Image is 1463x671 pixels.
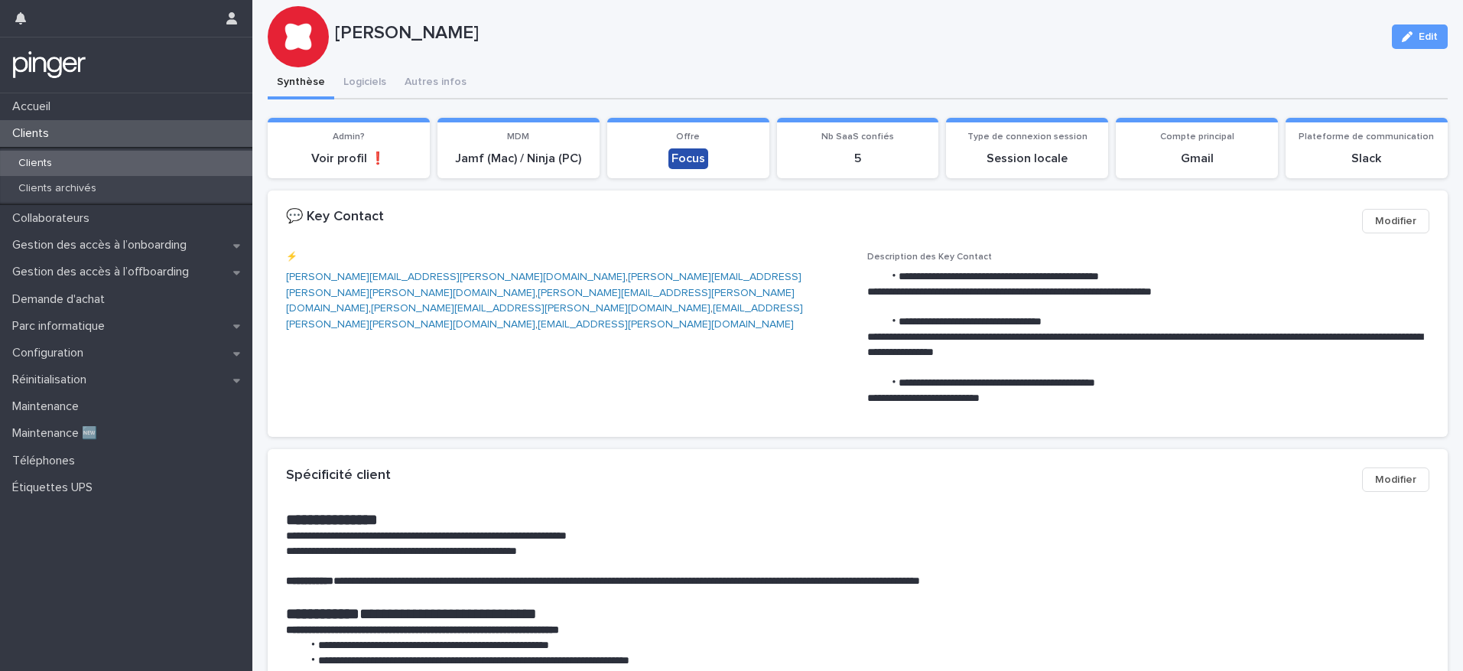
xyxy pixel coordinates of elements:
[967,132,1087,142] span: Type de connexion session
[1362,467,1429,492] button: Modifier
[1125,151,1269,166] p: Gmail
[1160,132,1234,142] span: Compte principal
[286,272,626,282] a: [PERSON_NAME][EMAIL_ADDRESS][PERSON_NAME][DOMAIN_NAME]
[6,157,64,170] p: Clients
[6,480,105,495] p: Étiquettes UPS
[6,426,109,441] p: Maintenance 🆕
[334,67,395,99] button: Logiciels
[333,132,365,142] span: Admin?
[6,454,87,468] p: Téléphones
[286,467,391,484] h2: Spécificité client
[1392,24,1448,49] button: Edit
[335,22,1380,44] p: [PERSON_NAME]
[1375,472,1416,487] span: Modifier
[277,151,421,166] p: Voir profil ❗
[867,252,992,262] span: Description des Key Contact
[6,346,96,360] p: Configuration
[12,50,86,80] img: mTgBEunGTSyRkCgitkcU
[6,373,99,387] p: Réinitialisation
[286,288,795,314] a: [PERSON_NAME][EMAIL_ADDRESS][PERSON_NAME][DOMAIN_NAME]
[676,132,700,142] span: Offre
[6,182,109,195] p: Clients archivés
[955,151,1099,166] p: Session locale
[286,252,297,262] span: ⚡️
[1295,151,1439,166] p: Slack
[6,238,199,252] p: Gestion des accès à l’onboarding
[268,67,334,99] button: Synthèse
[1299,132,1434,142] span: Plateforme de communication
[447,151,590,166] p: Jamf (Mac) / Ninja (PC)
[821,132,894,142] span: Nb SaaS confiés
[286,272,801,298] a: [PERSON_NAME][EMAIL_ADDRESS][PERSON_NAME][PERSON_NAME][DOMAIN_NAME]
[668,148,708,169] div: Focus
[286,269,849,333] p: , , , , ,
[1375,213,1416,229] span: Modifier
[786,151,930,166] p: 5
[6,265,201,279] p: Gestion des accès à l’offboarding
[286,209,384,226] h2: 💬 Key Contact
[6,99,63,114] p: Accueil
[6,399,91,414] p: Maintenance
[6,211,102,226] p: Collaborateurs
[538,319,794,330] a: [EMAIL_ADDRESS][PERSON_NAME][DOMAIN_NAME]
[371,303,710,314] a: [PERSON_NAME][EMAIL_ADDRESS][PERSON_NAME][DOMAIN_NAME]
[507,132,529,142] span: MDM
[6,292,117,307] p: Demande d'achat
[1419,31,1438,42] span: Edit
[6,126,61,141] p: Clients
[395,67,476,99] button: Autres infos
[1362,209,1429,233] button: Modifier
[6,319,117,334] p: Parc informatique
